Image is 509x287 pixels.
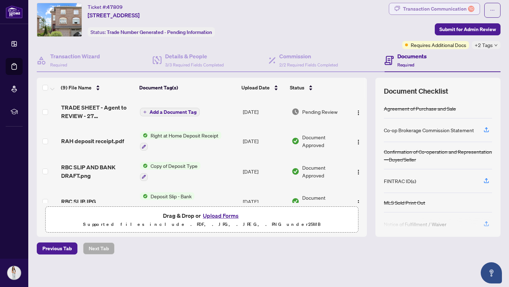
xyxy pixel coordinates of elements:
[140,192,148,200] img: Status Icon
[140,131,148,139] img: Status Icon
[107,29,212,35] span: Trade Number Generated - Pending Information
[148,192,194,200] span: Deposit Slip - Bank
[42,243,72,254] span: Previous Tab
[384,126,474,134] div: Co-op Brokerage Commission Statement
[397,62,414,68] span: Required
[88,11,140,19] span: [STREET_ADDRESS]
[279,52,338,60] h4: Commission
[302,164,347,179] span: Document Approved
[201,211,241,220] button: Upload Forms
[302,133,347,149] span: Document Approved
[61,197,96,206] span: RBC SLIP.JPG
[140,162,200,181] button: Status IconCopy of Deposit Type
[240,187,289,217] td: [DATE]
[140,107,200,117] button: Add a Document Tag
[61,84,92,92] span: (9) File Name
[411,41,466,49] span: Requires Additional Docs
[61,137,124,145] span: RAH deposit receipt.pdf
[403,3,474,14] div: Transaction Communication
[468,6,474,12] div: 10
[353,196,364,207] button: Logo
[439,24,496,35] span: Submit for Admin Review
[475,41,493,49] span: +2 Tags
[356,200,361,205] img: Logo
[140,192,194,211] button: Status IconDeposit Slip - Bank
[356,110,361,116] img: Logo
[150,110,197,115] span: Add a Document Tag
[88,3,123,11] div: Ticket #:
[107,4,123,10] span: 47809
[389,3,480,15] button: Transaction Communication10
[148,162,200,170] span: Copy of Deposit Type
[6,5,23,18] img: logo
[140,131,221,151] button: Status IconRight at Home Deposit Receipt
[240,98,289,126] td: [DATE]
[287,78,347,98] th: Status
[58,78,136,98] th: (9) File Name
[46,207,358,233] span: Drag & Drop orUpload FormsSupported files include .PDF, .JPG, .JPEG, .PNG under25MB
[61,103,134,120] span: TRADE SHEET - Agent to REVIEW - 27 [PERSON_NAME].pdf
[163,211,241,220] span: Drag & Drop or
[83,242,115,254] button: Next Tab
[7,266,21,280] img: Profile Icon
[140,162,148,170] img: Status Icon
[384,148,492,163] div: Confirmation of Co-operation and Representation—Buyer/Seller
[50,220,354,229] p: Supported files include .PDF, .JPG, .JPEG, .PNG under 25 MB
[292,168,299,175] img: Document Status
[481,262,502,283] button: Open asap
[241,84,270,92] span: Upload Date
[292,137,299,145] img: Document Status
[494,43,498,47] span: down
[384,105,456,112] div: Agreement of Purchase and Sale
[384,177,416,185] div: FINTRAC ID(s)
[279,62,338,68] span: 2/2 Required Fields Completed
[140,108,200,116] button: Add a Document Tag
[302,194,347,209] span: Document Approved
[240,126,289,156] td: [DATE]
[37,242,77,254] button: Previous Tab
[37,3,82,36] img: IMG-N12305281_1.jpg
[353,106,364,117] button: Logo
[88,27,215,37] div: Status:
[61,163,134,180] span: RBC SLIP AND BANK DRAFT.png
[290,84,304,92] span: Status
[50,62,67,68] span: Required
[136,78,239,98] th: Document Tag(s)
[239,78,287,98] th: Upload Date
[148,131,221,139] span: Right at Home Deposit Receipt
[292,108,299,116] img: Document Status
[50,52,100,60] h4: Transaction Wizard
[165,52,224,60] h4: Details & People
[384,86,448,96] span: Document Checklist
[143,110,147,114] span: plus
[490,8,495,13] span: ellipsis
[397,52,427,60] h4: Documents
[356,139,361,145] img: Logo
[165,62,224,68] span: 3/3 Required Fields Completed
[353,135,364,147] button: Logo
[384,199,425,206] div: MLS Sold Print Out
[302,108,338,116] span: Pending Review
[353,166,364,177] button: Logo
[356,169,361,175] img: Logo
[240,156,289,187] td: [DATE]
[435,23,501,35] button: Submit for Admin Review
[292,198,299,205] img: Document Status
